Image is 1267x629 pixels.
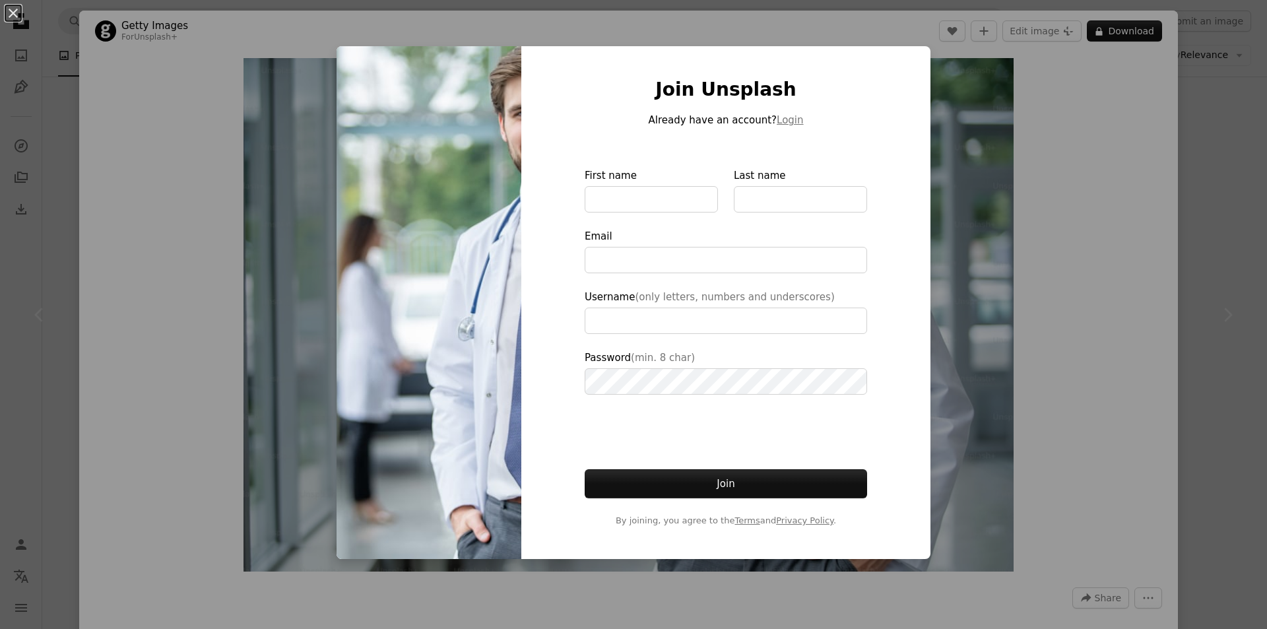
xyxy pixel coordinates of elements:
[777,112,803,128] button: Login
[585,228,867,273] label: Email
[585,78,867,102] h1: Join Unsplash
[337,46,521,559] img: premium_photo-1661493878624-6da2ec67e9a3
[734,515,760,525] a: Terms
[585,168,718,213] label: First name
[585,350,867,395] label: Password
[734,168,867,213] label: Last name
[585,186,718,213] input: First name
[585,469,867,498] button: Join
[776,515,833,525] a: Privacy Policy
[585,289,867,334] label: Username
[585,308,867,334] input: Username(only letters, numbers and underscores)
[585,368,867,395] input: Password(min. 8 char)
[585,112,867,128] p: Already have an account?
[631,352,695,364] span: (min. 8 char)
[585,247,867,273] input: Email
[585,514,867,527] span: By joining, you agree to the and .
[734,186,867,213] input: Last name
[635,291,834,303] span: (only letters, numbers and underscores)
